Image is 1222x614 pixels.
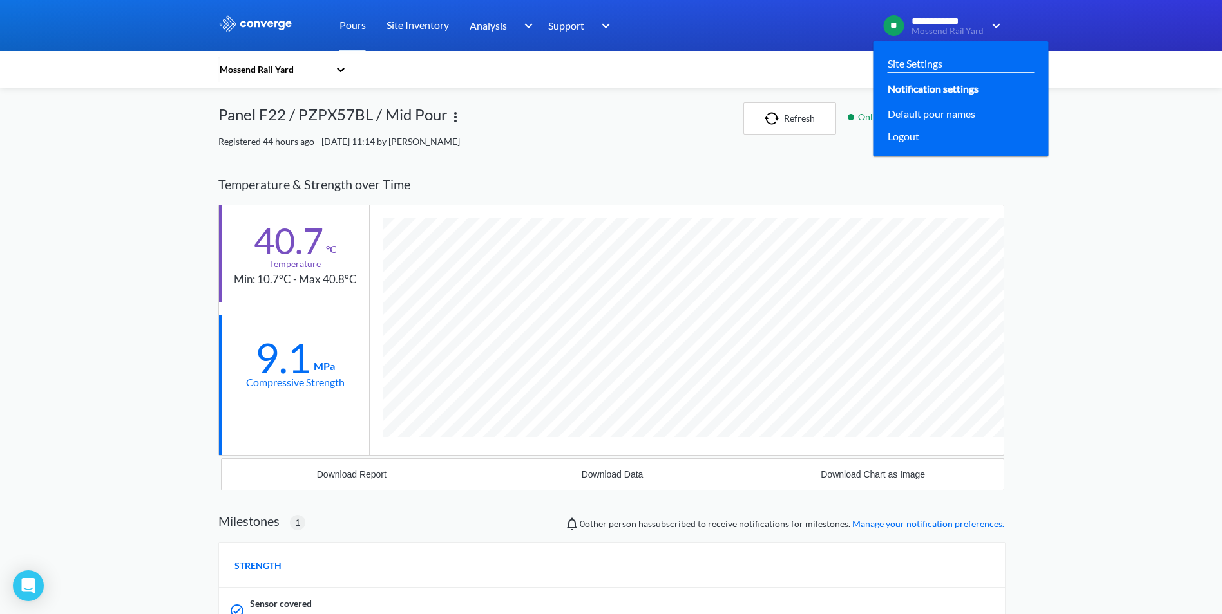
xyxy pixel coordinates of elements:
img: downArrow.svg [515,18,536,33]
div: Mossend Rail Yard [218,62,329,77]
span: STRENGTH [234,559,282,573]
span: Sensor covered [250,597,312,611]
button: Download Report [222,459,482,490]
div: Download Chart as Image [821,469,925,479]
span: 1 [295,516,300,530]
div: Temperature [269,257,321,271]
span: Online [858,110,889,124]
a: Notification settings [888,80,979,97]
div: Download Report [317,469,387,479]
span: Support [548,17,584,33]
span: Logout [888,128,919,144]
span: Analysis [470,17,507,33]
h2: Milestones [218,513,280,528]
a: Site Settings [888,55,942,71]
img: logo_ewhite.svg [218,15,293,32]
span: person has subscribed to receive notifications for milestones. [580,517,1004,531]
div: 40.7 [254,225,323,257]
div: Download Data [582,469,644,479]
a: Manage your notification preferences. [852,518,1004,529]
a: Default pour names [888,106,975,122]
div: Compressive Strength [246,374,345,390]
button: Refresh [743,102,836,135]
img: more.svg [448,109,463,125]
div: 9.1 [255,342,311,374]
div: Panel F22 / PZPX57BL / Mid Pour [218,102,448,135]
span: Mossend Rail Yard [912,26,984,36]
div: Min: 10.7°C - Max 40.8°C [234,271,357,288]
img: icon-refresh.svg [765,112,784,125]
button: Download Data [482,459,743,490]
img: notifications-icon.svg [564,516,580,532]
div: Last read 6 minutes ago [841,110,1004,124]
span: 0 other [580,518,607,529]
img: downArrow.svg [593,18,614,33]
div: Temperature & Strength over Time [218,164,1004,205]
img: downArrow.svg [984,18,1004,33]
button: Download Chart as Image [743,459,1004,490]
span: Registered 44 hours ago - [DATE] 11:14 by [PERSON_NAME] [218,136,460,147]
div: Open Intercom Messenger [13,570,44,601]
